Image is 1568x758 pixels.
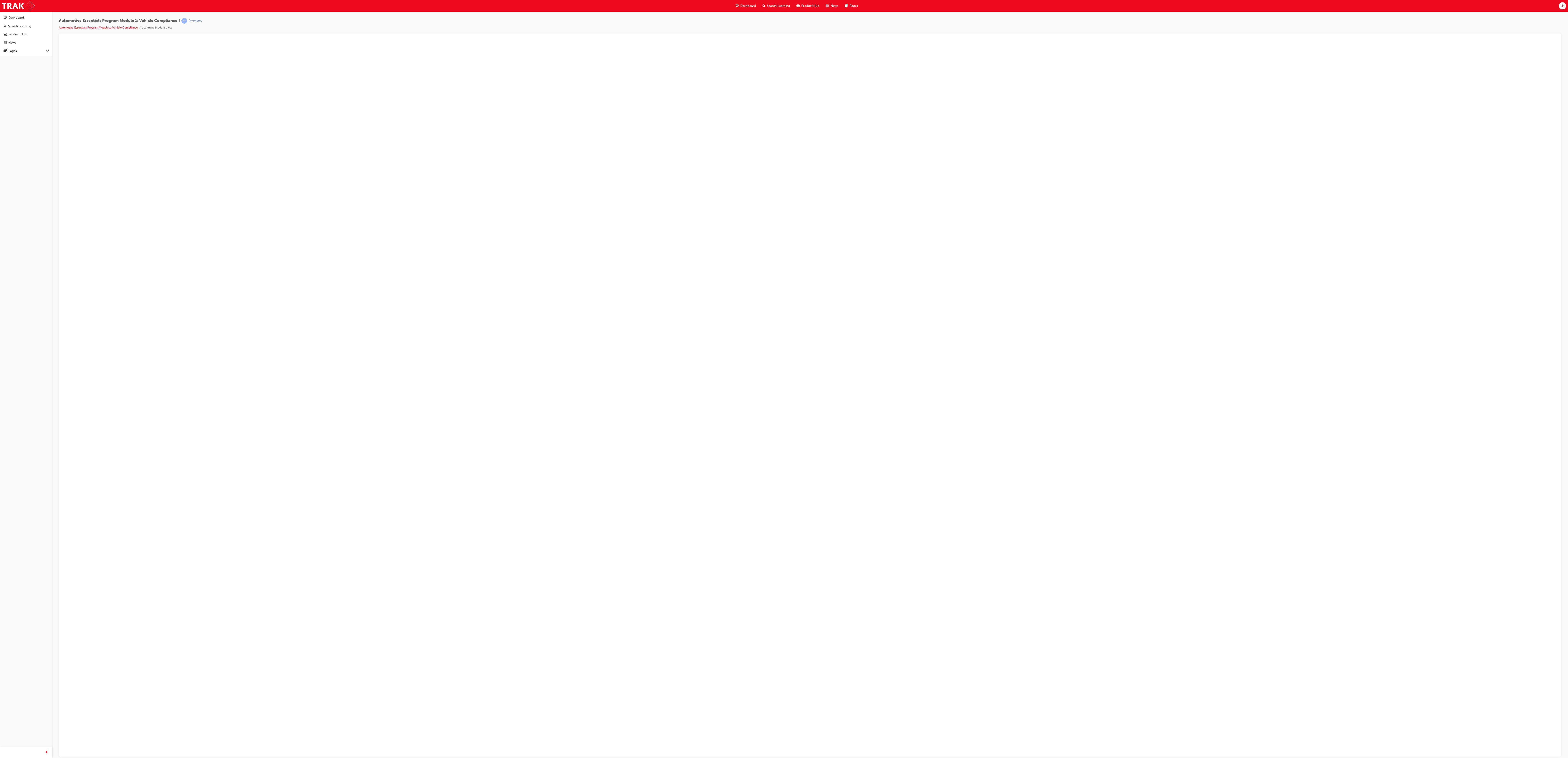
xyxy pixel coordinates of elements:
span: prev-icon [45,750,48,755]
span: Search Learning [767,3,790,8]
li: eLearning Module View [142,25,172,30]
span: news-icon [826,3,829,8]
div: Product Hub [8,32,26,37]
a: News [2,39,51,47]
a: Search Learning [2,22,51,30]
span: Automotive Essentials Program Module 1: Vehicle Compliance [59,18,177,23]
div: Dashboard [8,15,24,20]
div: Attempted [189,19,202,23]
span: car-icon [797,3,800,8]
span: | [179,18,180,23]
span: search-icon [4,24,7,28]
a: Automotive Essentials Program Module 1: Vehicle Compliance [59,26,138,29]
span: Pages [850,3,858,8]
span: Dashboard [740,3,756,8]
span: guage-icon [4,16,7,20]
span: search-icon [762,3,765,8]
a: guage-iconDashboard [732,2,759,10]
div: News [8,40,16,45]
button: DashboardSearch LearningProduct HubNews [2,13,51,47]
span: news-icon [4,41,7,45]
span: LH [1560,3,1564,8]
img: Trak [2,1,35,10]
span: pages-icon [4,49,7,53]
span: Product Hub [801,3,819,8]
button: Pages [2,47,51,55]
a: car-iconProduct Hub [793,2,823,10]
a: Product Hub [2,31,51,38]
div: Search Learning [8,24,31,29]
span: guage-icon [736,3,739,8]
div: Pages [8,49,17,53]
a: pages-iconPages [842,2,861,10]
button: LH [1559,2,1566,9]
span: down-icon [46,48,49,54]
a: search-iconSearch Learning [759,2,793,10]
span: News [831,3,838,8]
a: Dashboard [2,14,51,22]
span: learningRecordVerb_ATTEMPT-icon [181,18,187,24]
a: news-iconNews [823,2,842,10]
span: pages-icon [845,3,848,8]
span: car-icon [4,33,7,36]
